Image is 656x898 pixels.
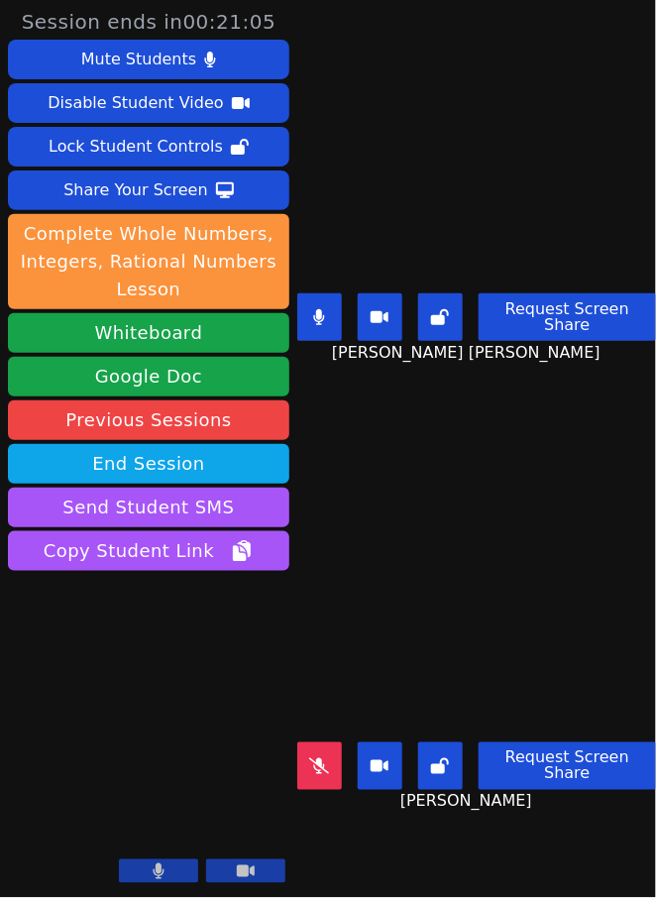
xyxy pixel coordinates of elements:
div: Mute Students [81,44,196,75]
button: Complete Whole Numbers, Integers, Rational Numbers Lesson [8,214,289,309]
button: End Session [8,444,289,484]
div: Disable Student Video [48,87,223,119]
a: Google Doc [8,357,289,396]
span: Session ends in [22,8,276,36]
time: 00:21:05 [183,10,276,34]
div: Share Your Screen [63,174,208,206]
button: Request Screen Share [479,742,656,790]
span: [PERSON_NAME] [PERSON_NAME] [332,341,605,365]
button: Disable Student Video [8,83,289,123]
button: Send Student SMS [8,488,289,527]
button: Lock Student Controls [8,127,289,167]
span: Copy Student Link [44,537,254,565]
button: Request Screen Share [479,293,656,341]
button: Share Your Screen [8,170,289,210]
span: [PERSON_NAME] [400,790,537,814]
button: Mute Students [8,40,289,79]
button: Copy Student Link [8,531,289,571]
div: Lock Student Controls [49,131,223,163]
a: Previous Sessions [8,400,289,440]
button: Whiteboard [8,313,289,353]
